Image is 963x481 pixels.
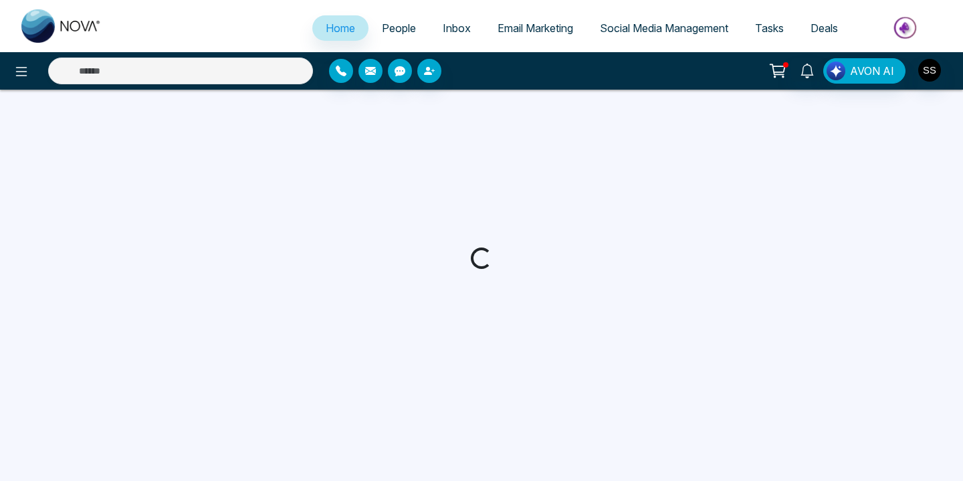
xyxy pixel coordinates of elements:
a: People [368,15,429,41]
span: Home [326,21,355,35]
img: Nova CRM Logo [21,9,102,43]
button: AVON AI [823,58,905,84]
span: Tasks [755,21,784,35]
img: User Avatar [918,59,941,82]
img: Market-place.gif [858,13,955,43]
span: AVON AI [850,63,894,79]
span: Social Media Management [600,21,728,35]
a: Social Media Management [586,15,742,41]
a: Home [312,15,368,41]
a: Email Marketing [484,15,586,41]
a: Tasks [742,15,797,41]
span: Email Marketing [498,21,573,35]
a: Inbox [429,15,484,41]
span: People [382,21,416,35]
a: Deals [797,15,851,41]
img: Lead Flow [827,62,845,80]
span: Deals [811,21,838,35]
span: Inbox [443,21,471,35]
